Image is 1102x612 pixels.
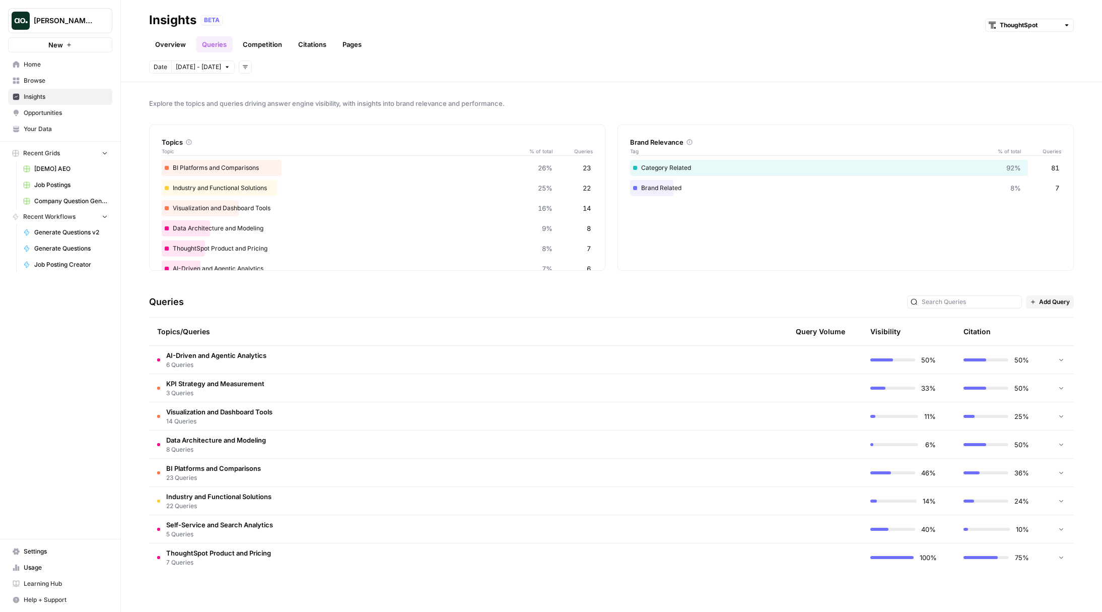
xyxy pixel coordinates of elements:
span: 40% [921,524,936,534]
button: [DATE] - [DATE] [171,60,235,74]
a: [DEMO] AEO [19,161,112,177]
span: 7 [587,243,591,254]
span: AI-Driven and Agentic Analytics [166,350,266,360]
button: New [8,37,112,52]
a: Citations [292,36,332,52]
span: 8% [1010,183,1021,193]
span: 6% [924,440,936,450]
a: Browse [8,73,112,89]
span: 3 Queries [166,389,264,398]
span: 14 [583,203,591,213]
span: [PERSON_NAME] Test [34,16,95,26]
span: 26% [538,163,553,173]
div: AI-Driven and Agentic Analytics [162,261,593,277]
span: Explore the topics and queries driving answer engine visibility, with insights into brand relevan... [149,98,1074,108]
span: 14 Queries [166,417,272,426]
span: 8% [542,243,553,254]
div: Brand Related [630,180,1061,196]
span: Your Data [24,125,108,134]
a: Settings [8,543,112,560]
span: 23 Queries [166,473,261,482]
div: Citation [963,318,991,345]
div: ThoughtSpot Product and Pricing [162,240,593,257]
h3: Queries [149,295,184,309]
span: Generate Questions [34,244,108,253]
a: Queries [196,36,233,52]
span: 36% [1014,468,1029,478]
span: 50% [1014,440,1029,450]
div: Insights [149,12,196,28]
span: Tag [630,147,991,155]
span: 23 [583,163,591,173]
a: Overview [149,36,192,52]
span: Self-Service and Search Analytics [166,520,273,530]
button: Add Query [1026,295,1074,309]
button: Workspace: Dillon Test [8,8,112,33]
span: New [48,40,63,50]
span: 7 Queries [166,558,271,567]
span: Help + Support [24,595,108,604]
span: BI Platforms and Comparisons [166,463,261,473]
button: Recent Grids [8,146,112,161]
span: 22 Queries [166,502,271,511]
span: Queries [1021,147,1061,155]
div: BI Platforms and Comparisons [162,160,593,176]
a: Job Posting Creator [19,257,112,273]
a: Your Data [8,121,112,137]
span: 14% [923,496,936,506]
button: Help + Support [8,592,112,608]
span: 7% [542,264,553,274]
span: 50% [1014,355,1029,365]
span: Industry and Functional Solutions [166,492,271,502]
span: 81 [1051,163,1059,173]
span: Learning Hub [24,579,108,588]
span: 16% [538,203,553,213]
a: Pages [336,36,368,52]
span: [DEMO] AEO [34,164,108,173]
span: Data Architecture and Modeling [166,435,266,445]
span: Home [24,60,108,69]
span: Query Volume [796,327,845,337]
span: Job Posting Creator [34,260,108,269]
div: Category Related [630,160,1061,176]
span: ThoughtSpot Product and Pricing [166,548,271,558]
span: Opportunities [24,108,108,117]
a: Generate Questions v2 [19,224,112,240]
span: 6 Queries [166,360,266,370]
span: 8 [587,223,591,233]
a: Job Postings [19,177,112,193]
span: 10% [1016,524,1029,534]
a: Learning Hub [8,576,112,592]
span: 11% [924,411,936,421]
div: Data Architecture and Modeling [162,220,593,236]
span: 9% [542,223,553,233]
span: Job Postings [34,180,108,190]
div: Brand Relevance [630,137,1061,147]
span: % of total [991,147,1021,155]
span: Recent Grids [23,149,60,158]
span: % of total [522,147,553,155]
span: 92% [1006,163,1021,173]
a: Home [8,56,112,73]
span: KPI Strategy and Measurement [166,379,264,389]
span: 6 [587,264,591,274]
span: 75% [1015,553,1029,563]
a: Usage [8,560,112,576]
button: Recent Workflows [8,209,112,224]
a: Opportunities [8,105,112,121]
div: Industry and Functional Solutions [162,180,593,196]
div: Topics/Queries [157,318,668,345]
a: Generate Questions [19,240,112,257]
span: Queries [553,147,593,155]
input: ThoughtSpot [1000,20,1059,30]
span: 8 Queries [166,445,266,454]
div: Visibility [870,327,901,337]
span: 22 [583,183,591,193]
span: Add Query [1039,297,1070,307]
a: Insights [8,89,112,105]
span: 5 Queries [166,530,273,539]
span: 25% [1014,411,1029,421]
span: Insights [24,92,108,101]
a: Competition [237,36,288,52]
span: Topic [162,147,522,155]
